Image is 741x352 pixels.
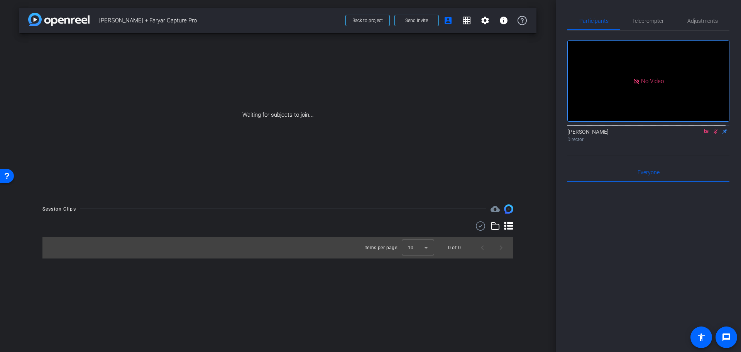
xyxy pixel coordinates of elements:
button: Previous page [473,238,492,257]
div: Session Clips [42,205,76,213]
mat-icon: account_box [443,16,453,25]
span: Send invite [405,17,428,24]
mat-icon: accessibility [697,333,706,342]
span: Adjustments [687,18,718,24]
div: Waiting for subjects to join... [19,33,536,197]
span: [PERSON_NAME] + Faryar Capture Pro [99,13,341,28]
div: 0 of 0 [448,244,461,252]
div: [PERSON_NAME] [567,128,729,143]
span: Destinations for your clips [491,204,500,214]
mat-icon: info [499,16,508,25]
span: No Video [641,77,664,84]
img: Session clips [504,204,513,214]
span: Everyone [638,170,660,175]
span: Participants [579,18,609,24]
mat-icon: message [722,333,731,342]
span: Back to project [352,18,383,23]
button: Send invite [394,15,439,26]
span: Teleprompter [632,18,664,24]
mat-icon: grid_on [462,16,471,25]
button: Back to project [345,15,390,26]
mat-icon: settings [480,16,490,25]
div: Items per page: [364,244,399,252]
div: Director [567,136,729,143]
button: Next page [492,238,510,257]
img: app-logo [28,13,90,26]
mat-icon: cloud_upload [491,204,500,214]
